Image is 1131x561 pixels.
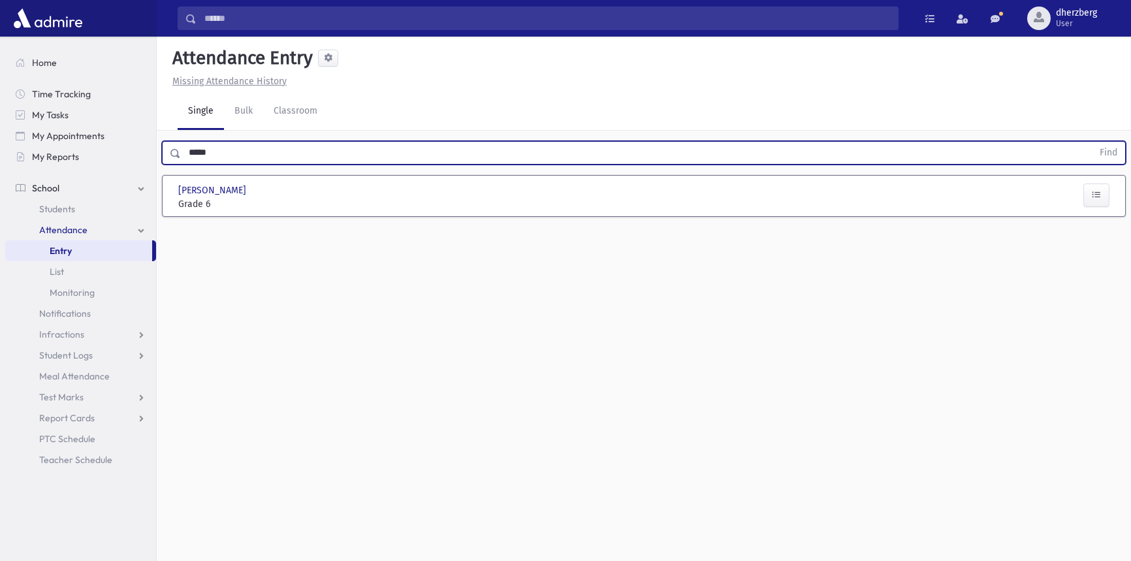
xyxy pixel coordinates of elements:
[5,366,156,387] a: Meal Attendance
[5,282,156,303] a: Monitoring
[10,5,86,31] img: AdmirePro
[5,178,156,199] a: School
[5,199,156,219] a: Students
[5,303,156,324] a: Notifications
[39,454,112,466] span: Teacher Schedule
[39,391,84,403] span: Test Marks
[39,329,84,340] span: Infractions
[50,245,72,257] span: Entry
[32,57,57,69] span: Home
[39,203,75,215] span: Students
[197,7,898,30] input: Search
[5,387,156,408] a: Test Marks
[39,433,95,445] span: PTC Schedule
[39,412,95,424] span: Report Cards
[5,345,156,366] a: Student Logs
[5,219,156,240] a: Attendance
[5,146,156,167] a: My Reports
[172,76,287,87] u: Missing Attendance History
[39,370,110,382] span: Meal Attendance
[5,449,156,470] a: Teacher Schedule
[5,261,156,282] a: List
[178,184,249,197] span: [PERSON_NAME]
[5,125,156,146] a: My Appointments
[32,109,69,121] span: My Tasks
[5,324,156,345] a: Infractions
[32,88,91,100] span: Time Tracking
[32,130,104,142] span: My Appointments
[32,151,79,163] span: My Reports
[5,408,156,428] a: Report Cards
[5,428,156,449] a: PTC Schedule
[50,266,64,278] span: List
[32,182,59,194] span: School
[263,93,328,130] a: Classroom
[39,224,88,236] span: Attendance
[5,52,156,73] a: Home
[1092,142,1125,164] button: Find
[178,197,323,211] span: Grade 6
[1056,18,1097,29] span: User
[5,240,152,261] a: Entry
[167,76,287,87] a: Missing Attendance History
[39,349,93,361] span: Student Logs
[167,47,313,69] h5: Attendance Entry
[39,308,91,319] span: Notifications
[5,84,156,104] a: Time Tracking
[1056,8,1097,18] span: dherzberg
[5,104,156,125] a: My Tasks
[224,93,263,130] a: Bulk
[178,93,224,130] a: Single
[50,287,95,298] span: Monitoring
